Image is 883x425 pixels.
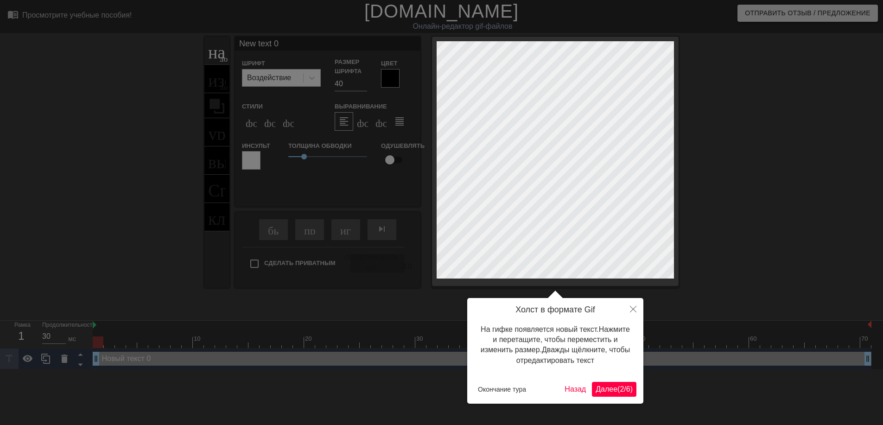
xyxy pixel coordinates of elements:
button: Окончание тура [474,382,530,396]
ya-tr-span: ) [630,385,633,393]
ya-tr-span: Дважды щёлкните, чтобы отредактировать текст [516,346,630,364]
button: Закрыть [623,298,643,319]
ya-tr-span: 6 [626,385,630,393]
h4: Холст в формате Gif [474,305,636,315]
ya-tr-span: 2 [620,385,624,393]
ya-tr-span: ( [617,385,620,393]
ya-tr-span: Далее [596,385,617,393]
ya-tr-span: Нажмите и перетащите, чтобы переместить и изменить размер. [481,325,630,354]
ya-tr-span: Назад [565,385,586,393]
ya-tr-span: На гифке появляется новый текст. [481,325,599,333]
ya-tr-span: / [624,385,626,393]
ya-tr-span: Окончание тура [478,386,526,393]
button: Далее [592,382,636,397]
button: Назад [561,382,590,397]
